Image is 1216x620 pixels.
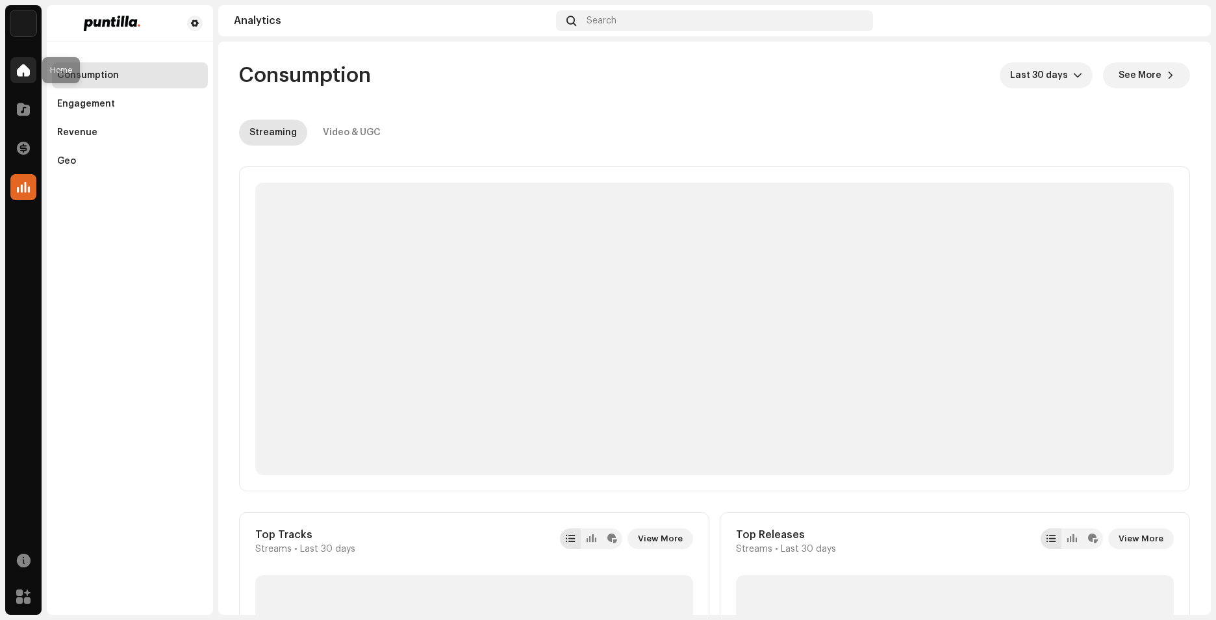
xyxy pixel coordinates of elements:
span: Last 30 days [781,544,836,554]
span: Last 30 days [1010,62,1073,88]
span: View More [638,526,683,552]
div: dropdown trigger [1073,62,1082,88]
img: a6437e74-8c8e-4f74-a1ce-131745af0155 [10,10,36,36]
img: ab20ecfe-453d-47a5-a348-3d69a980e46a [57,16,166,31]
span: See More [1119,62,1161,88]
re-m-nav-item: Consumption [52,62,208,88]
img: 1b03dfd2-b48d-490c-8382-ec36dbac16be [1174,10,1195,31]
span: Streams [736,544,772,554]
span: View More [1119,526,1163,552]
div: Revenue [57,127,97,138]
span: • [294,544,298,554]
button: View More [1108,528,1174,549]
button: View More [627,528,693,549]
span: Streams [255,544,292,554]
div: Streaming [249,120,297,146]
re-m-nav-item: Engagement [52,91,208,117]
div: Consumption [57,70,119,81]
div: Engagement [57,99,115,109]
div: Geo [57,156,76,166]
re-m-nav-item: Geo [52,148,208,174]
div: Video & UGC [323,120,381,146]
div: Top Tracks [255,528,355,541]
span: • [775,544,778,554]
span: Search [587,16,616,26]
button: See More [1103,62,1190,88]
div: Analytics [234,16,551,26]
re-m-nav-item: Revenue [52,120,208,146]
div: Top Releases [736,528,836,541]
span: Consumption [239,62,371,88]
span: Last 30 days [300,544,355,554]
